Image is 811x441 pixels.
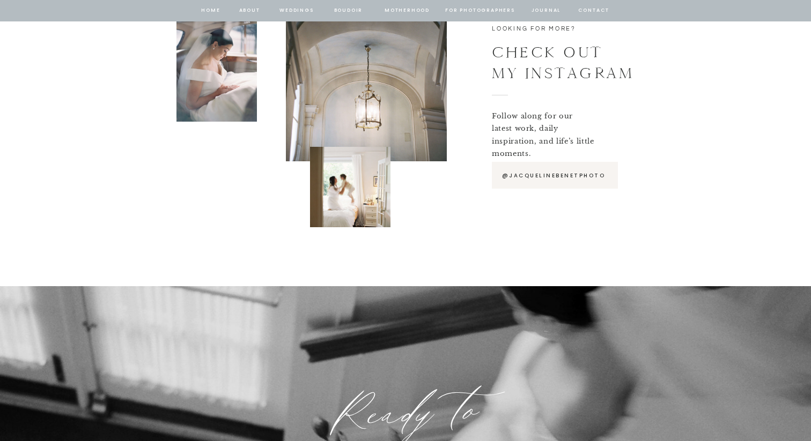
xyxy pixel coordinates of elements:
[529,6,563,16] a: journal
[278,6,315,16] a: Weddings
[445,6,515,16] a: for photographers
[238,6,261,16] a: about
[385,6,429,16] a: Motherhood
[577,6,611,16] a: contact
[492,110,595,154] p: Follow along for our latest work, daily inspiration, and life’s little moments.
[201,6,221,16] a: home
[492,24,617,36] h2: Looking for more?
[333,6,364,16] a: BOUDOIR
[500,171,607,181] a: @JACQUELINEBENETPHOTO
[492,42,635,86] h3: CHECK OUT MY INSTAGRAM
